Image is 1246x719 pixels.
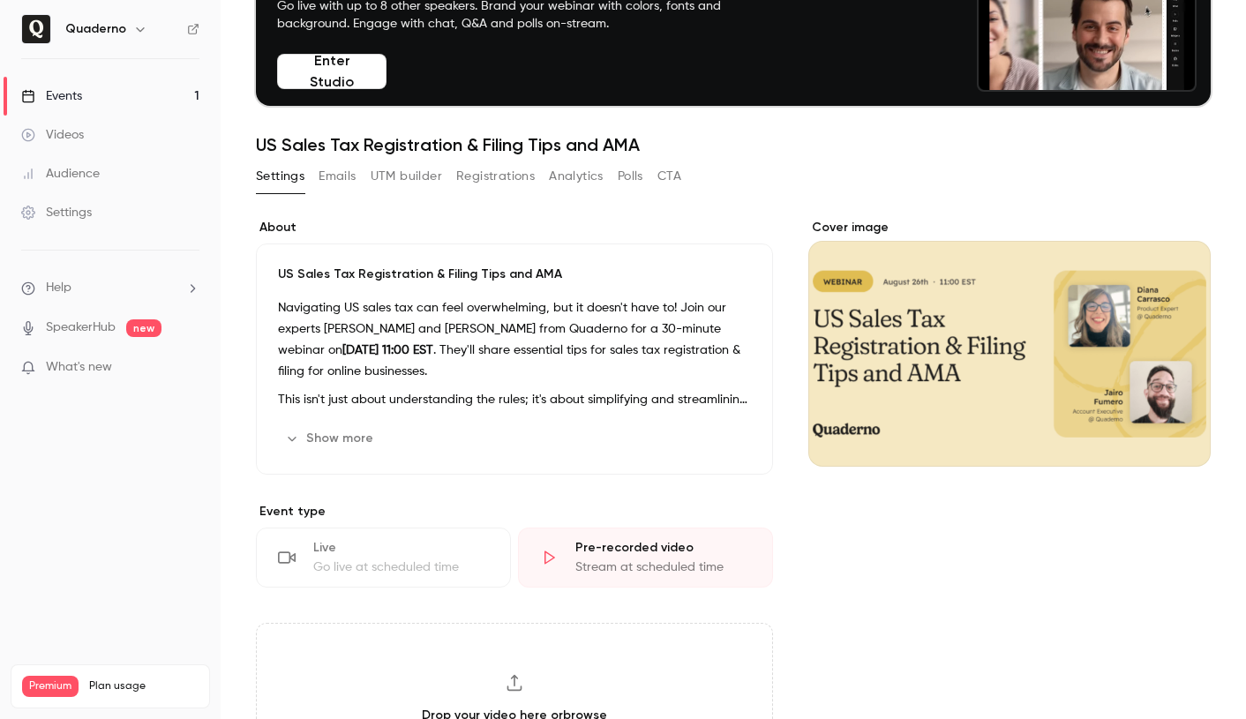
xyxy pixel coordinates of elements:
[313,558,489,576] div: Go live at scheduled time
[278,389,751,410] p: This isn't just about understanding the rules; it's about simplifying and streamlining your compl...
[21,126,84,144] div: Videos
[575,558,751,576] div: Stream at scheduled time
[456,162,535,191] button: Registrations
[575,539,751,557] div: Pre-recorded video
[278,266,751,283] p: US Sales Tax Registration & Filing Tips and AMA
[342,344,433,356] strong: [DATE] 11:00 EST
[808,219,1211,236] label: Cover image
[89,679,199,693] span: Plan usage
[126,319,161,337] span: new
[256,134,1211,155] h1: US Sales Tax Registration & Filing Tips and AMA
[65,20,126,38] h6: Quaderno
[21,204,92,221] div: Settings
[549,162,604,191] button: Analytics
[178,360,199,376] iframe: Noticeable Trigger
[256,219,773,236] label: About
[21,279,199,297] li: help-dropdown-opener
[21,165,100,183] div: Audience
[46,279,71,297] span: Help
[518,528,773,588] div: Pre-recorded videoStream at scheduled time
[46,358,112,377] span: What's new
[371,162,442,191] button: UTM builder
[277,54,387,89] button: Enter Studio
[657,162,681,191] button: CTA
[319,162,356,191] button: Emails
[22,15,50,43] img: Quaderno
[278,297,751,382] p: Navigating US sales tax can feel overwhelming, but it doesn't have to! Join our experts [PERSON_N...
[256,162,304,191] button: Settings
[256,503,773,521] p: Event type
[808,219,1211,467] section: Cover image
[256,528,511,588] div: LiveGo live at scheduled time
[618,162,643,191] button: Polls
[21,87,82,105] div: Events
[46,318,116,337] a: SpeakerHub
[313,539,489,557] div: Live
[278,424,384,453] button: Show more
[22,676,79,697] span: Premium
